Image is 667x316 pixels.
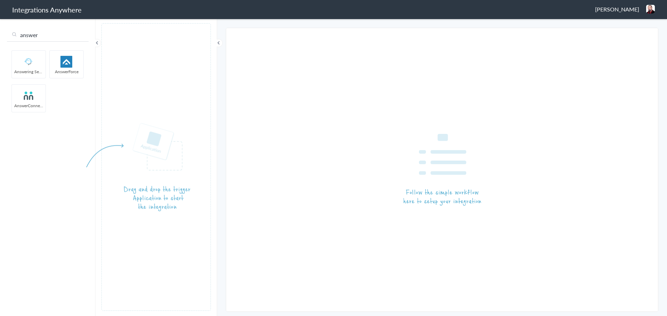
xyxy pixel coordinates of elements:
h1: Integrations Anywhere [12,5,82,15]
img: headshot.png [646,5,655,14]
span: Answering Service [12,69,46,75]
img: instruction-workflow.png [403,134,481,206]
img: Answering_service.png [14,56,43,68]
img: answerconnect-logo.svg [14,90,43,102]
img: instruction-trigger.png [86,123,190,211]
span: AnswerConnect [12,103,46,109]
span: [PERSON_NAME] [595,5,639,13]
img: af-app-logo.svg [52,56,81,68]
input: Search... [7,28,89,42]
span: AnswerForce [50,69,83,75]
